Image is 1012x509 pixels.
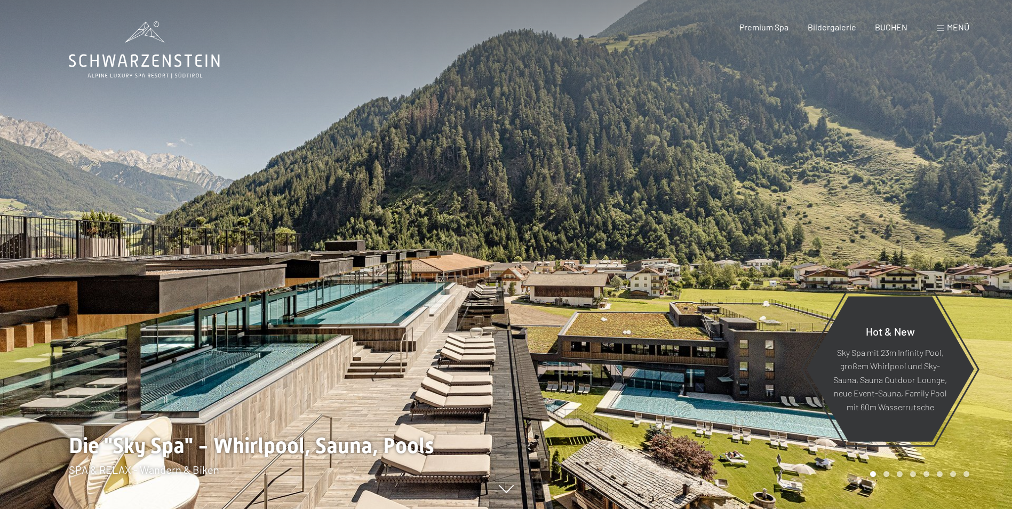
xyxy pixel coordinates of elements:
div: Carousel Page 4 [910,471,916,477]
span: Hot & New [866,324,915,337]
div: Carousel Pagination [866,471,969,477]
div: Carousel Page 3 [897,471,903,477]
a: BUCHEN [875,22,907,32]
div: Carousel Page 6 [937,471,943,477]
span: Menü [947,22,969,32]
div: Carousel Page 8 [963,471,969,477]
div: Carousel Page 2 [883,471,889,477]
div: Carousel Page 5 [923,471,929,477]
div: Carousel Page 1 (Current Slide) [870,471,876,477]
a: Hot & New Sky Spa mit 23m Infinity Pool, großem Whirlpool und Sky-Sauna, Sauna Outdoor Lounge, ne... [806,296,975,442]
div: Carousel Page 7 [950,471,956,477]
a: Premium Spa [739,22,788,32]
a: Bildergalerie [808,22,856,32]
p: Sky Spa mit 23m Infinity Pool, großem Whirlpool und Sky-Sauna, Sauna Outdoor Lounge, neue Event-S... [832,345,948,413]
